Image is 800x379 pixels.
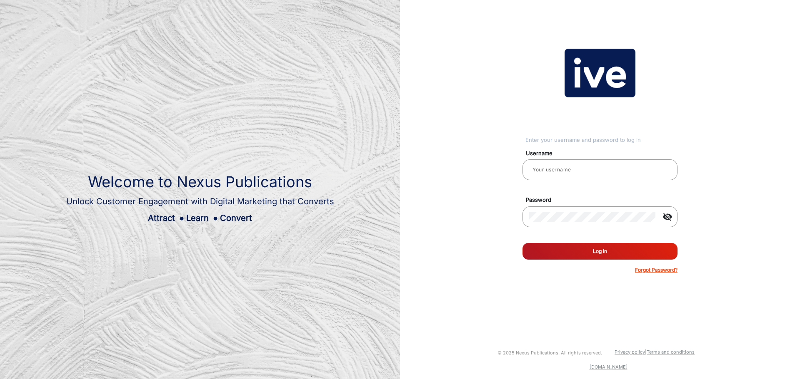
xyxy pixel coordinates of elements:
[497,350,602,356] small: © 2025 Nexus Publications. All rights reserved.
[615,349,645,355] a: Privacy policy
[529,165,671,175] input: Your username
[213,213,218,223] span: ●
[590,364,627,370] a: [DOMAIN_NAME]
[657,212,677,222] mat-icon: visibility_off
[635,266,677,274] p: Forgot Password?
[179,213,184,223] span: ●
[66,173,334,191] h1: Welcome to Nexus Publications
[522,243,677,260] button: Log In
[525,136,677,144] div: Enter your username and password to log in
[647,349,695,355] a: Terms and conditions
[66,212,334,224] div: Attract Learn Convert
[520,196,687,204] mat-label: Password
[645,349,647,355] a: |
[565,49,635,98] img: vmg-logo
[520,149,687,158] mat-label: Username
[66,195,334,208] div: Unlock Customer Engagement with Digital Marketing that Converts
